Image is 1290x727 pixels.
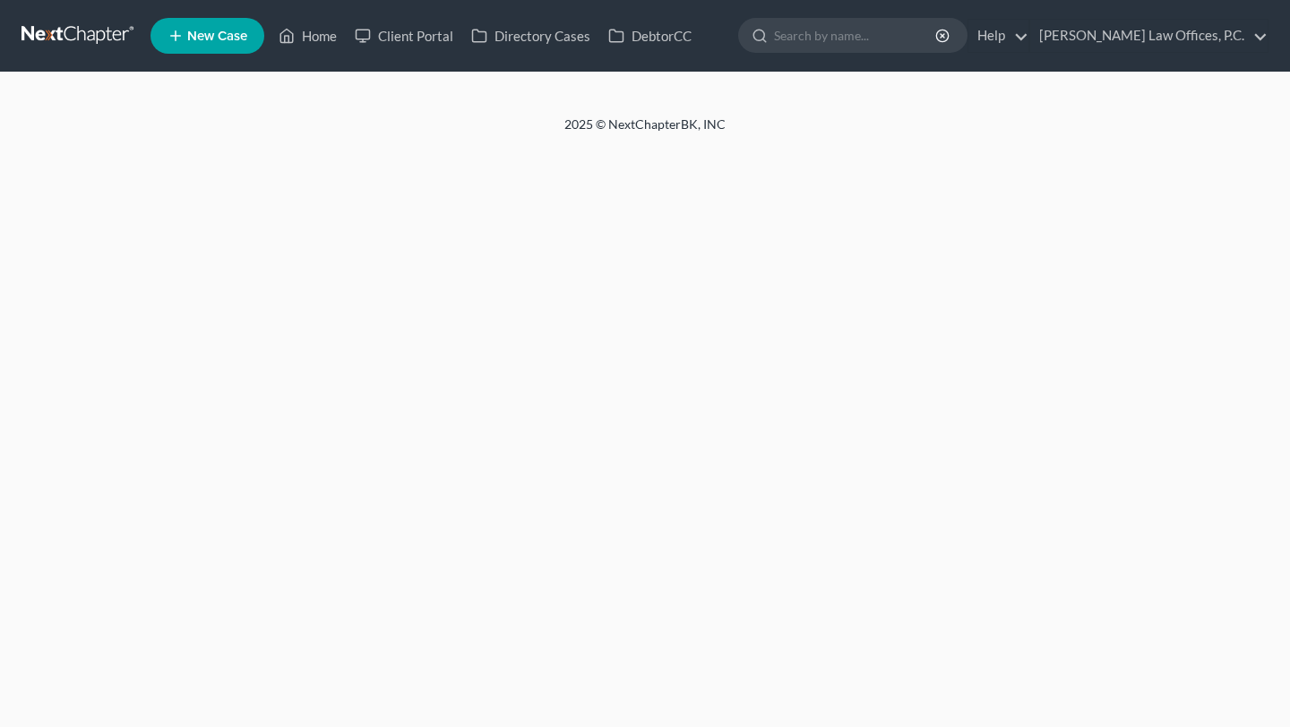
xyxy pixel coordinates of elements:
[774,19,938,52] input: Search by name...
[346,20,462,52] a: Client Portal
[270,20,346,52] a: Home
[134,115,1156,148] div: 2025 © NextChapterBK, INC
[968,20,1028,52] a: Help
[462,20,599,52] a: Directory Cases
[599,20,701,52] a: DebtorCC
[1030,20,1268,52] a: [PERSON_NAME] Law Offices, P.C.
[187,30,247,43] span: New Case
